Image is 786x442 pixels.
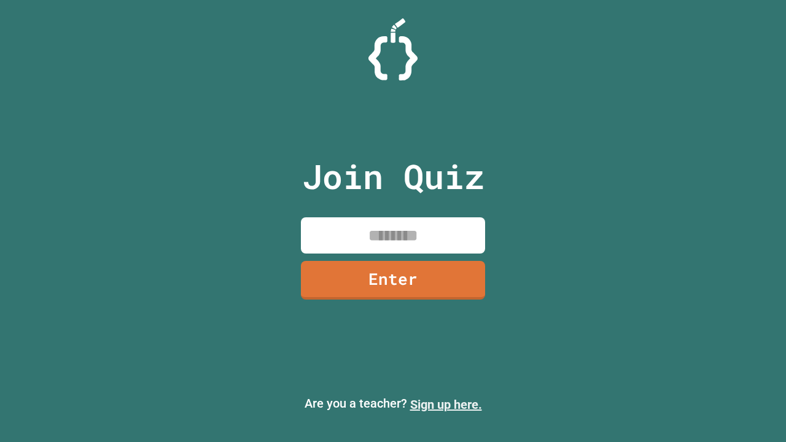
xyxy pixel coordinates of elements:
img: Logo.svg [368,18,418,80]
a: Sign up here. [410,397,482,412]
p: Are you a teacher? [10,394,776,414]
iframe: chat widget [684,339,774,392]
p: Join Quiz [302,151,484,202]
a: Enter [301,261,485,300]
iframe: chat widget [734,393,774,430]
